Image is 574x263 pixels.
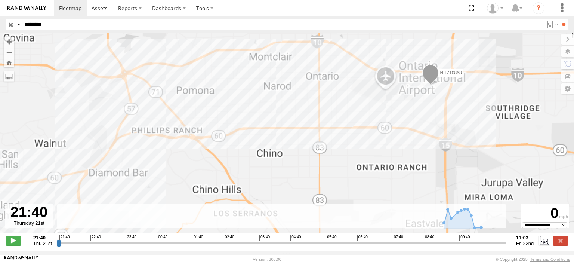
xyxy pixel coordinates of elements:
span: 04:40 [290,235,301,241]
strong: 21:40 [33,235,52,241]
a: Visit our Website [4,256,38,263]
span: Thu 21st Aug 2025 [33,241,52,246]
img: rand-logo.svg [7,6,46,11]
span: 05:40 [326,235,336,241]
button: Zoom in [4,37,14,47]
span: 02:40 [224,235,234,241]
span: 23:40 [126,235,136,241]
span: Fri 22nd Aug 2025 [516,241,534,246]
label: Search Filter Options [543,19,559,30]
a: Terms and Conditions [530,257,570,262]
span: 00:40 [157,235,167,241]
label: Close [553,236,568,245]
span: NHZ10868 [440,70,462,76]
span: 09:40 [459,235,470,241]
div: Version: 306.00 [253,257,281,262]
span: 06:40 [357,235,368,241]
span: 08:40 [424,235,434,241]
strong: 11:03 [516,235,534,241]
i: ? [533,2,544,14]
label: Measure [4,71,14,82]
button: Zoom Home [4,57,14,67]
div: © Copyright 2025 - [496,257,570,262]
div: Zulema McIntosch [484,3,506,14]
span: 01:40 [193,235,203,241]
label: Search Query [16,19,22,30]
span: 22:40 [90,235,101,241]
span: 07:40 [393,235,403,241]
label: Map Settings [561,83,574,94]
span: 21:40 [59,235,70,241]
button: Zoom out [4,47,14,57]
div: 0 [522,205,568,222]
span: 03:40 [259,235,270,241]
label: Play/Stop [6,236,21,245]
